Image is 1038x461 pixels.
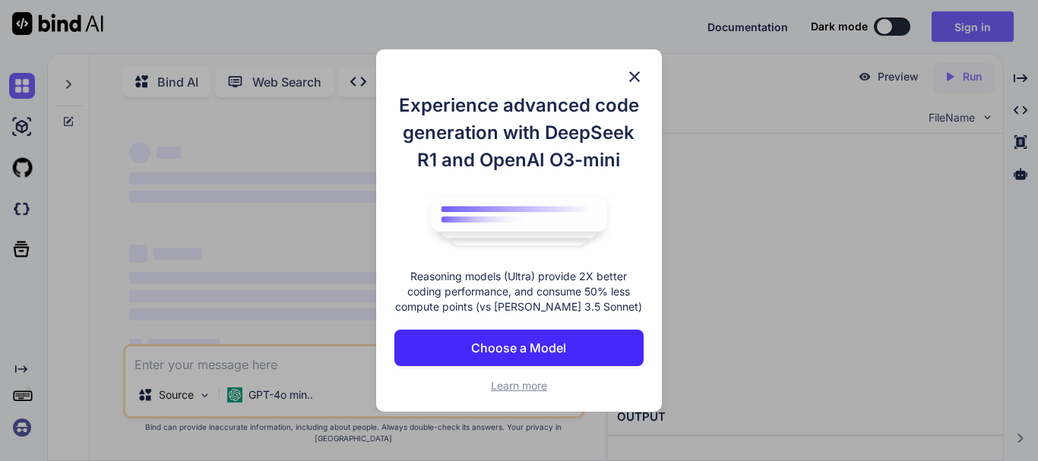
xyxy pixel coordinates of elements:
h1: Experience advanced code generation with DeepSeek R1 and OpenAI O3-mini [394,92,644,174]
span: Learn more [491,379,547,392]
img: close [625,68,644,86]
p: Choose a Model [471,339,566,357]
button: Choose a Model [394,330,644,366]
p: Reasoning models (Ultra) provide 2X better coding performance, and consume 50% less compute point... [394,269,644,314]
img: bind logo [420,189,618,254]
